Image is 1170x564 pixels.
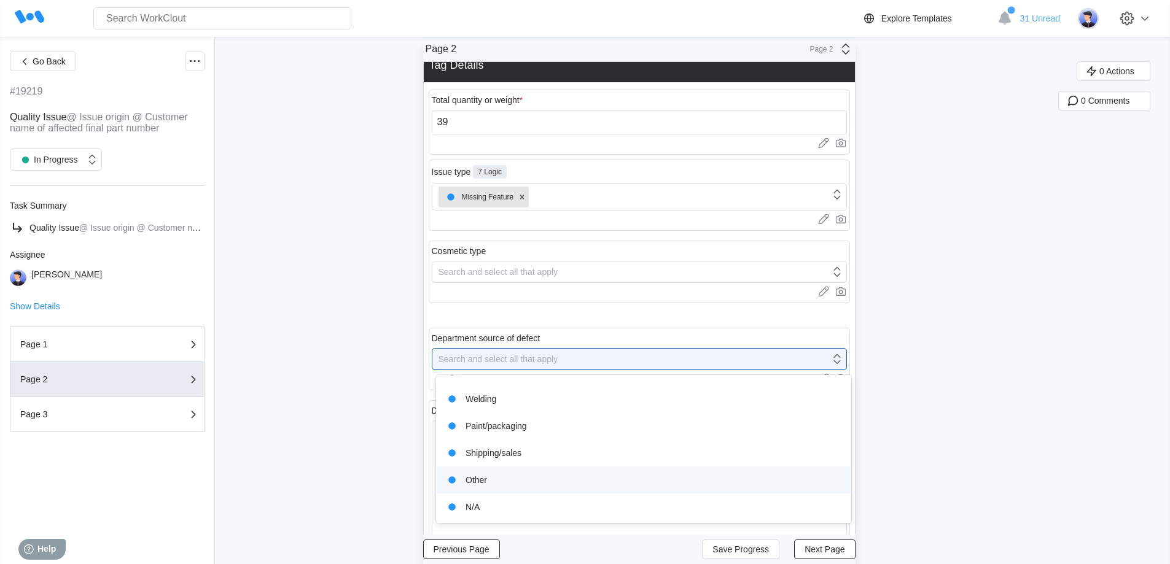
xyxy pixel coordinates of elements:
[10,52,76,71] button: Go Back
[10,269,26,286] img: user-5.png
[429,59,484,72] div: Tag Details
[443,417,844,435] div: Paint/packaging
[881,14,952,23] div: Explore Templates
[794,539,855,559] button: Next Page
[10,397,205,432] button: Page 3
[426,44,457,55] div: Page 2
[443,471,844,489] div: Other
[442,188,514,206] div: Missing Feature
[79,223,135,233] mark: @ Issue origin
[66,112,130,122] mark: @ Issue origin
[10,326,205,362] button: Page 1
[10,362,205,397] button: Page 2
[473,165,507,179] div: 7 Logic
[432,246,486,256] div: Cosmetic type
[1081,96,1129,105] span: 0 Comments
[805,545,844,554] span: Next Page
[10,201,205,211] div: Task Summary
[443,444,844,462] div: Shipping/sales
[10,220,205,235] a: Quality Issue@ Issue origin@ Customer name of affected final part number
[10,302,60,311] button: Show Details
[20,410,143,419] div: Page 3
[10,86,42,97] div: #19219
[1099,67,1134,75] span: 0 Actions
[1058,91,1150,110] button: 0 Comments
[20,375,143,384] div: Page 2
[432,167,471,177] div: Issue type
[702,539,779,559] button: Save Progress
[31,269,102,286] div: [PERSON_NAME]
[137,223,319,233] mark: @ Customer name of affected final part number
[443,390,844,408] div: Welding
[10,112,188,133] mark: @ Customer name of affected final part number
[862,11,991,26] a: Explore Templates
[10,250,205,260] div: Assignee
[93,7,351,29] input: Search WorkClout
[1078,8,1099,29] img: user-5.png
[432,406,475,415] div: Description
[439,354,558,364] div: Search and select all that apply
[439,267,558,277] div: Search and select all that apply
[33,57,66,66] span: Go Back
[803,45,833,53] div: Page 2
[434,545,489,554] span: Previous Page
[432,110,847,134] input: Enter a number or decimal
[712,545,769,554] span: Save Progress
[29,223,79,233] span: Quality Issue
[1077,61,1150,81] button: 0 Actions
[443,498,844,516] div: N/A
[17,151,78,168] div: In Progress
[432,95,523,105] div: Total quantity or weight
[20,340,143,349] div: Page 1
[423,539,500,559] button: Previous Page
[432,333,540,343] div: Department source of defect
[10,112,66,122] span: Quality Issue
[1020,14,1060,23] span: 31 Unread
